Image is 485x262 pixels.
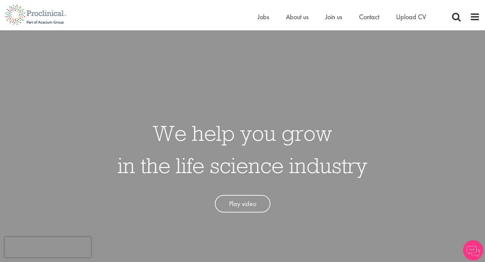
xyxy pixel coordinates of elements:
h1: We help you grow in the life science industry [118,117,367,182]
a: Play video [215,195,270,213]
img: Chatbot [463,240,483,260]
a: Upload CV [396,12,426,21]
a: Contact [359,12,379,21]
a: Jobs [258,12,269,21]
a: About us [286,12,309,21]
a: Join us [325,12,342,21]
